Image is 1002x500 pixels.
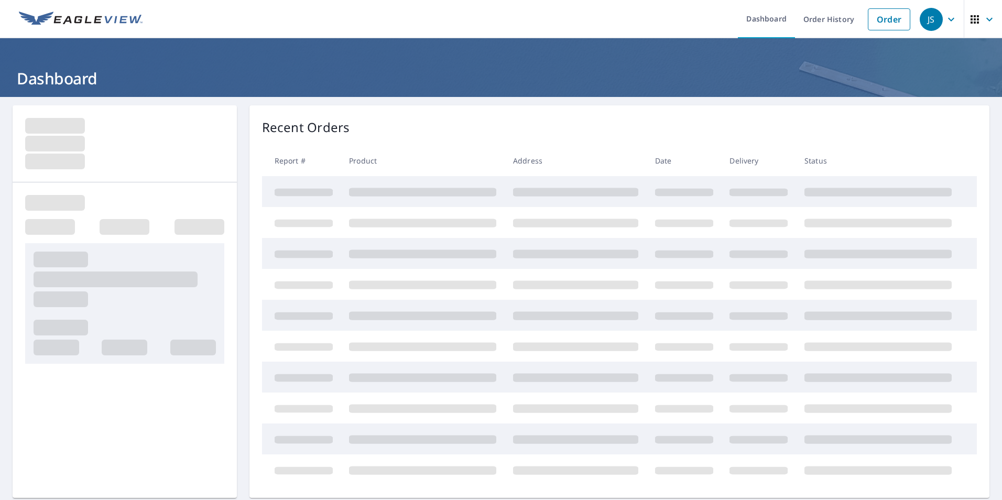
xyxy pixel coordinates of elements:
a: Order [868,8,910,30]
th: Report # [262,145,341,176]
th: Product [341,145,505,176]
th: Date [647,145,722,176]
div: JS [920,8,943,31]
th: Delivery [721,145,796,176]
p: Recent Orders [262,118,350,137]
img: EV Logo [19,12,143,27]
h1: Dashboard [13,68,989,89]
th: Address [505,145,647,176]
th: Status [796,145,960,176]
